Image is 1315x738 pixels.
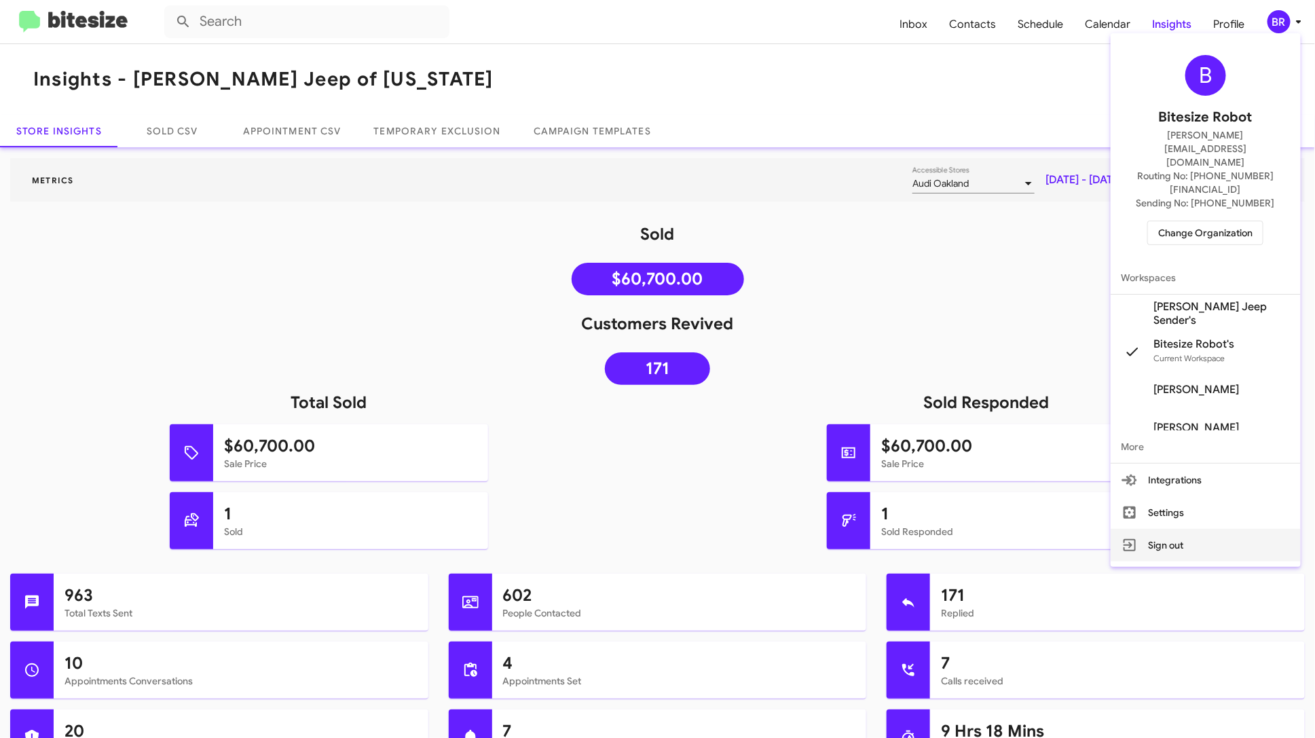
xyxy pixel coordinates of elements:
[1127,128,1284,169] span: [PERSON_NAME][EMAIL_ADDRESS][DOMAIN_NAME]
[1154,383,1240,396] span: [PERSON_NAME]
[1159,107,1253,128] span: Bitesize Robot
[1185,55,1226,96] div: B
[1111,261,1301,294] span: Workspaces
[1136,196,1275,210] span: Sending No: [PHONE_NUMBER]
[1154,421,1240,435] span: [PERSON_NAME]
[1154,337,1235,351] span: Bitesize Robot's
[1111,430,1301,463] span: More
[1111,496,1301,529] button: Settings
[1147,221,1263,245] button: Change Organization
[1154,300,1290,327] span: [PERSON_NAME] Jeep Sender's
[1158,221,1253,244] span: Change Organization
[1154,353,1225,363] span: Current Workspace
[1111,464,1301,496] button: Integrations
[1111,529,1301,561] button: Sign out
[1127,169,1284,196] span: Routing No: [PHONE_NUMBER][FINANCIAL_ID]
